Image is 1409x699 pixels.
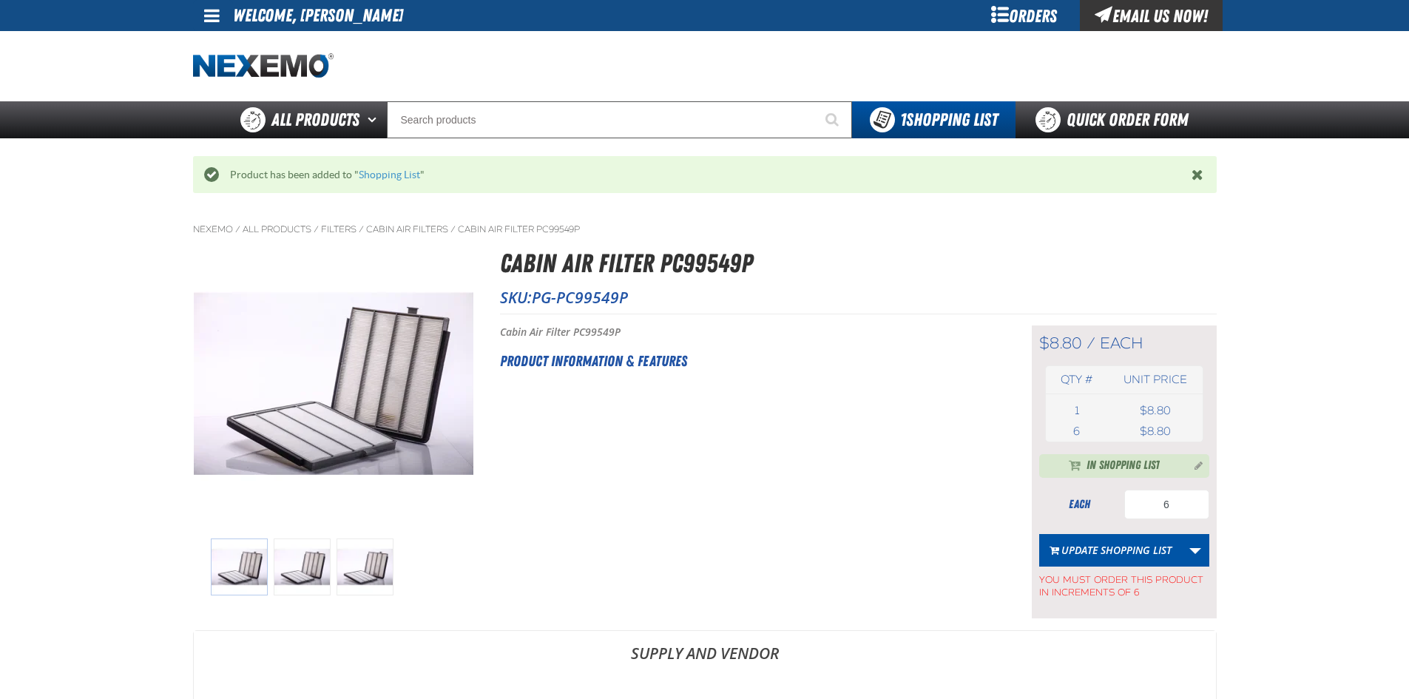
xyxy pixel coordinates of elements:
img: Cabin Air Filter PC99549P [274,538,331,595]
nav: Breadcrumbs [193,223,1217,235]
button: Open All Products pages [362,101,387,138]
img: Cabin Air Filter PC99549P [211,538,268,595]
button: You have 1 Shopping List. Open to view details [852,101,1016,138]
span: PG-PC99549P [532,287,628,308]
span: / [1087,334,1095,353]
strong: 1 [900,109,906,130]
img: Nexemo logo [193,53,334,79]
a: Nexemo [193,223,233,235]
button: Start Searching [815,101,852,138]
a: Shopping List [359,169,420,180]
span: / [235,223,240,235]
span: / [450,223,456,235]
h1: Cabin Air Filter PC99549P [500,244,1217,283]
img: Cabin Air Filter PC99549P [194,244,473,524]
span: $8.80 [1039,334,1082,353]
a: Cabin Air Filters [366,223,448,235]
span: 6 [1073,425,1080,438]
span: All Products [271,107,359,133]
span: / [359,223,364,235]
span: / [314,223,319,235]
a: Cabin Air Filter PC99549P [458,223,580,235]
td: $8.80 [1108,400,1202,421]
span: 1 [1075,404,1079,417]
h2: Product Information & Features [500,350,995,372]
input: Product Quantity [1124,490,1209,519]
button: Update Shopping List [1039,534,1182,567]
p: Cabin Air Filter PC99549P [500,325,995,340]
a: Home [193,53,334,79]
a: More Actions [1181,534,1209,567]
span: In Shopping List [1087,457,1160,475]
div: Product has been added to " " [219,168,1192,182]
th: Qty # [1046,366,1109,394]
input: Search [387,101,852,138]
span: each [1100,334,1143,353]
button: Manage current product in the Shopping List [1183,456,1206,473]
img: Cabin Air Filter PC99549P [337,538,393,595]
td: $8.80 [1108,421,1202,442]
span: You must order this product in increments of 6 [1039,567,1209,599]
span: Shopping List [900,109,998,130]
a: Filters [321,223,357,235]
a: Supply and Vendor [194,631,1216,675]
a: All Products [243,223,311,235]
a: Quick Order Form [1016,101,1216,138]
p: SKU: [500,287,1217,308]
th: Unit price [1108,366,1202,394]
button: Close the Notification [1188,163,1209,186]
div: each [1039,496,1121,513]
